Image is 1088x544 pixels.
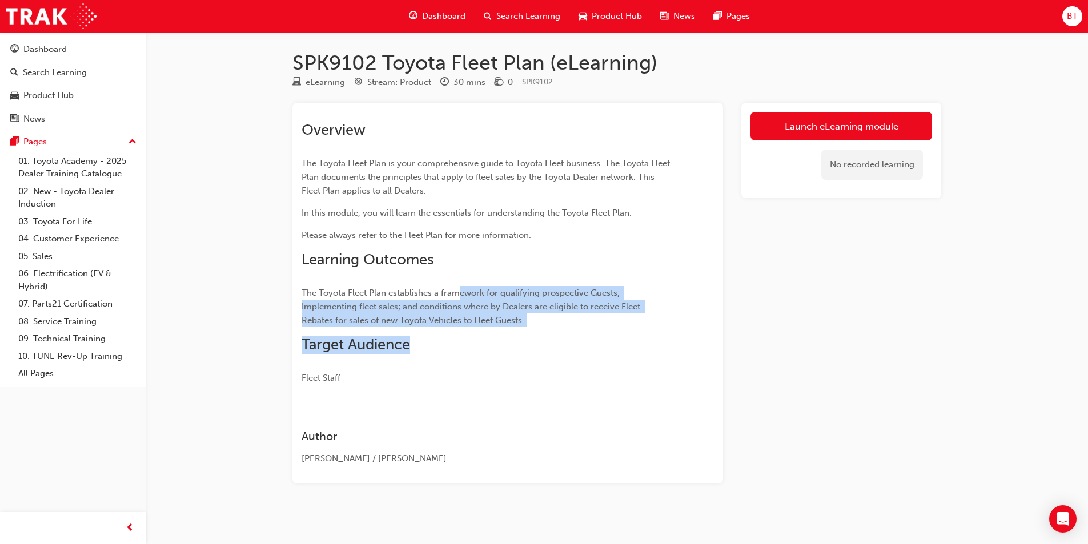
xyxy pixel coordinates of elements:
[495,75,513,90] div: Price
[302,208,632,218] span: In this module, you will learn the essentials for understanding the Toyota Fleet Plan.
[10,68,18,78] span: search-icon
[651,5,704,28] a: news-iconNews
[592,10,642,23] span: Product Hub
[10,45,19,55] span: guage-icon
[14,313,141,331] a: 08. Service Training
[440,75,485,90] div: Duration
[23,112,45,126] div: News
[704,5,759,28] a: pages-iconPages
[302,452,673,465] div: [PERSON_NAME] / [PERSON_NAME]
[302,336,410,353] span: Target Audience
[14,213,141,231] a: 03. Toyota For Life
[495,78,503,88] span: money-icon
[453,76,485,89] div: 30 mins
[440,78,449,88] span: clock-icon
[23,89,74,102] div: Product Hub
[14,230,141,248] a: 04. Customer Experience
[713,9,722,23] span: pages-icon
[821,150,923,180] div: No recorded learning
[14,152,141,183] a: 01. Toyota Academy - 2025 Dealer Training Catalogue
[292,78,301,88] span: learningResourceType_ELEARNING-icon
[14,348,141,365] a: 10. TUNE Rev-Up Training
[23,66,87,79] div: Search Learning
[14,248,141,265] a: 05. Sales
[508,76,513,89] div: 0
[1067,10,1078,23] span: BT
[10,114,19,124] span: news-icon
[292,50,941,75] h1: SPK9102 Toyota Fleet Plan (eLearning)
[302,430,673,443] h3: Author
[5,108,141,130] a: News
[1049,505,1077,533] div: Open Intercom Messenger
[14,295,141,313] a: 07. Parts21 Certification
[302,251,433,268] span: Learning Outcomes
[660,9,669,23] span: news-icon
[14,365,141,382] a: All Pages
[14,330,141,348] a: 09. Technical Training
[14,183,141,213] a: 02. New - Toyota Dealer Induction
[302,288,643,325] span: The Toyota Fleet Plan establishes a framework for qualifying prospective Guests; Implementing fle...
[23,135,47,148] div: Pages
[569,5,651,28] a: car-iconProduct Hub
[579,9,587,23] span: car-icon
[496,10,560,23] span: Search Learning
[5,62,141,83] a: Search Learning
[14,265,141,295] a: 06. Electrification (EV & Hybrid)
[126,521,134,535] span: prev-icon
[306,76,345,89] div: eLearning
[750,112,932,140] a: Launch eLearning module
[367,76,431,89] div: Stream: Product
[302,158,672,196] span: The Toyota Fleet Plan is your comprehensive guide to Toyota Fleet business. The Toyota Fleet Plan...
[5,39,141,60] a: Dashboard
[522,77,553,87] span: Learning resource code
[23,43,67,56] div: Dashboard
[10,137,19,147] span: pages-icon
[129,135,136,150] span: up-icon
[5,131,141,152] button: Pages
[302,121,366,139] span: Overview
[475,5,569,28] a: search-iconSearch Learning
[5,85,141,106] a: Product Hub
[422,10,465,23] span: Dashboard
[5,37,141,131] button: DashboardSearch LearningProduct HubNews
[354,75,431,90] div: Stream
[400,5,475,28] a: guage-iconDashboard
[354,78,363,88] span: target-icon
[292,75,345,90] div: Type
[6,3,97,29] img: Trak
[409,9,417,23] span: guage-icon
[673,10,695,23] span: News
[1062,6,1082,26] button: BT
[10,91,19,101] span: car-icon
[302,373,340,383] span: Fleet Staff
[726,10,750,23] span: Pages
[302,230,531,240] span: Please always refer to the Fleet Plan for more information.
[484,9,492,23] span: search-icon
